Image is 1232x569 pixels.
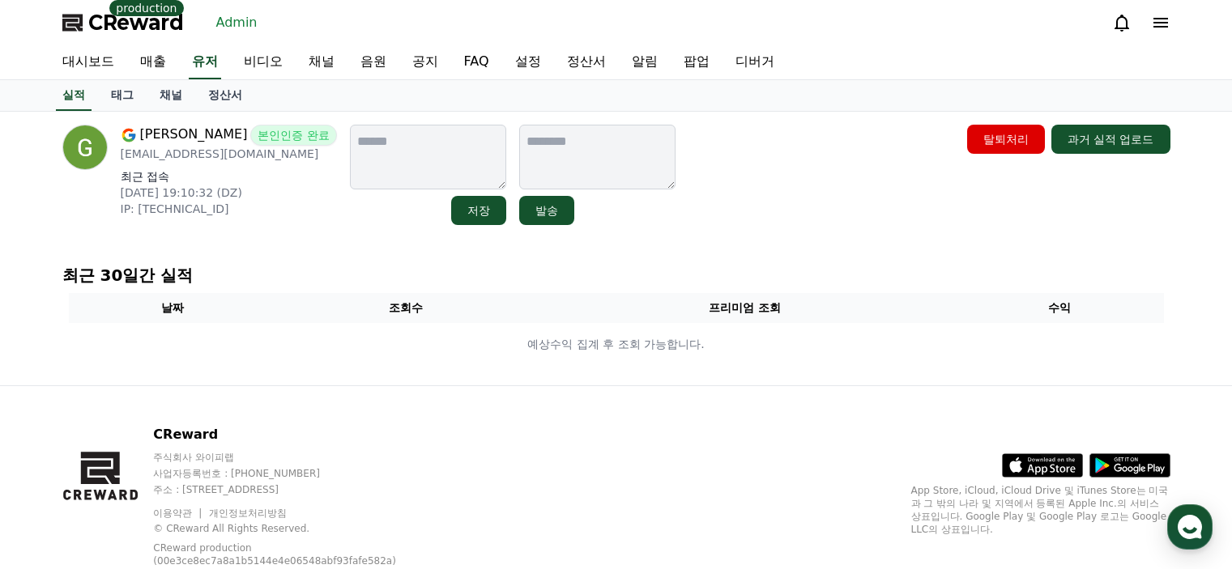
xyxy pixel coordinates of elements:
[62,10,184,36] a: CReward
[88,10,184,36] span: CReward
[451,45,502,79] a: FAQ
[619,45,671,79] a: 알림
[189,45,221,79] a: 유저
[70,336,1163,353] p: 예상수익 집계 후 조회 가능합니다.
[121,185,337,201] p: [DATE] 19:10:32 (DZ)
[153,467,437,480] p: 사업자등록번호 : [PHONE_NUMBER]
[209,507,287,519] a: 개인정보처리방침
[967,125,1045,154] button: 탈퇴처리
[121,201,337,217] p: IP: [TECHNICAL_ID]
[399,45,451,79] a: 공지
[140,125,248,146] span: [PERSON_NAME]
[56,80,92,111] a: 실적
[911,484,1170,536] p: App Store, iCloud, iCloud Drive 및 iTunes Store는 미국과 그 밖의 나라 및 지역에서 등록된 Apple Inc.의 서비스 상표입니다. Goo...
[153,483,437,496] p: 주소 : [STREET_ADDRESS]
[121,168,337,185] p: 최근 접속
[1051,125,1170,154] button: 과거 실적 업로드
[296,45,347,79] a: 채널
[62,264,1170,287] p: 최근 30일간 실적
[98,80,147,111] a: 태그
[121,146,337,162] p: [EMAIL_ADDRESS][DOMAIN_NAME]
[723,45,787,79] a: 디버거
[210,10,264,36] a: Admin
[153,451,437,464] p: 주식회사 와이피랩
[250,125,336,146] span: 본인인증 완료
[554,45,619,79] a: 정산서
[195,80,255,111] a: 정산서
[147,80,195,111] a: 채널
[451,196,506,225] button: 저장
[153,425,437,444] p: CReward
[69,293,278,323] th: 날짜
[153,522,437,535] p: © CReward All Rights Reserved.
[347,45,399,79] a: 음원
[671,45,723,79] a: 팝업
[519,196,574,225] button: 발송
[62,125,108,170] img: profile image
[535,293,955,323] th: 프리미엄 조회
[955,293,1164,323] th: 수익
[277,293,535,323] th: 조회수
[49,45,127,79] a: 대시보드
[127,45,179,79] a: 매출
[231,45,296,79] a: 비디오
[153,507,204,519] a: 이용약관
[502,45,554,79] a: 설정
[153,541,412,567] p: CReward production (00e3ce8ec7a8a1b5144e4e06548abf93fafe582a)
